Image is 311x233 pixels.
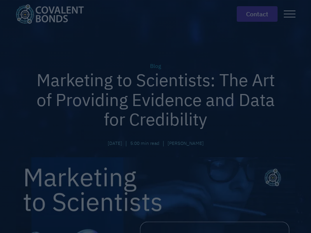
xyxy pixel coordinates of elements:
[16,4,90,24] a: home
[168,140,204,147] a: [PERSON_NAME]
[108,140,122,147] div: [DATE]
[16,4,84,24] img: Covalent Bonds White / Teal Logo
[125,139,127,148] div: |
[16,70,295,129] h1: Marketing to Scientists: The Art of Providing Evidence and Data for Credibility
[130,140,159,147] div: 5:00 min read
[16,62,295,70] div: Blog
[162,139,164,148] div: |
[237,6,278,22] a: contact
